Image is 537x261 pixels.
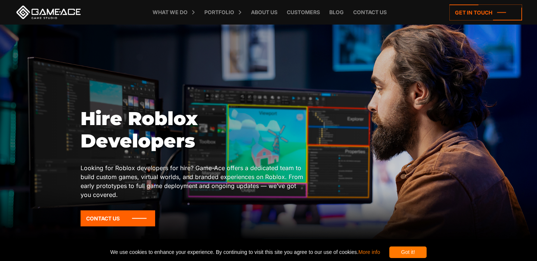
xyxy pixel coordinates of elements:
h1: Hire Roblox Developers [81,108,306,152]
a: More info [358,249,380,255]
div: Got it! [389,246,427,258]
a: Contact Us [81,210,155,226]
p: Looking for Roblox developers for hire? Game-Ace offers a dedicated team to build custom games, v... [81,163,306,199]
span: We use cookies to enhance your experience. By continuing to visit this site you agree to our use ... [110,246,380,258]
a: Get in touch [449,4,522,20]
